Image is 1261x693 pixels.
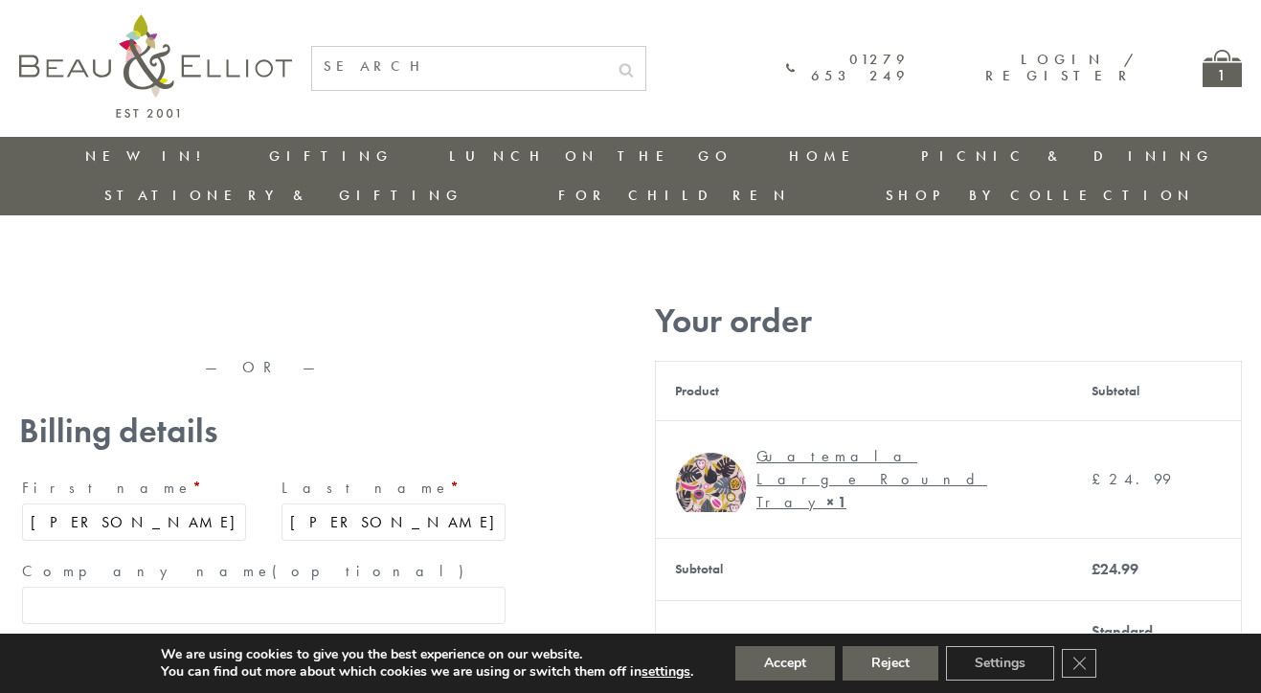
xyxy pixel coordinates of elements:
a: 01279 653 249 [786,52,910,85]
a: 1 [1203,50,1242,87]
button: Close GDPR Cookie Banner [1062,649,1096,678]
a: Guatemala Large Round Tray Guatemala Large Round Tray× 1 [675,440,1053,519]
label: First name [22,473,246,503]
span: (optional) [272,561,475,581]
th: Subtotal [656,538,1073,600]
label: Standard Delivery: [1092,621,1190,664]
span: £ [1092,559,1100,579]
p: We are using cookies to give you the best experience on our website. [161,646,693,663]
h3: Billing details [19,412,508,451]
a: Shop by collection [886,186,1195,205]
button: Settings [946,646,1054,681]
strong: × 1 [826,492,846,512]
a: Login / Register [985,50,1136,85]
div: Guatemala Large Round Tray [756,445,1039,514]
label: Company name [22,556,506,587]
img: Guatemala Large Round Tray [675,440,747,512]
a: For Children [558,186,791,205]
th: Subtotal [1072,361,1241,420]
p: You can find out more about which cookies we are using or switch them off in . [161,663,693,681]
img: logo [19,14,292,118]
input: SEARCH [312,47,607,86]
button: Accept [735,646,835,681]
a: Home [789,146,866,166]
a: Picnic & Dining [921,146,1214,166]
h3: Your order [655,302,1242,341]
iframe: Secure express checkout frame [15,294,512,340]
p: — OR — [19,359,508,376]
span: £ [1092,469,1109,489]
th: Product [656,361,1073,420]
a: Stationery & Gifting [104,186,463,205]
a: Lunch On The Go [449,146,732,166]
a: Gifting [269,146,394,166]
label: Last name [281,473,506,503]
th: Shipping [656,600,1073,693]
a: New in! [85,146,214,166]
bdi: 24.99 [1092,469,1171,489]
button: settings [642,663,690,681]
button: Reject [843,646,938,681]
bdi: 24.99 [1092,559,1138,579]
